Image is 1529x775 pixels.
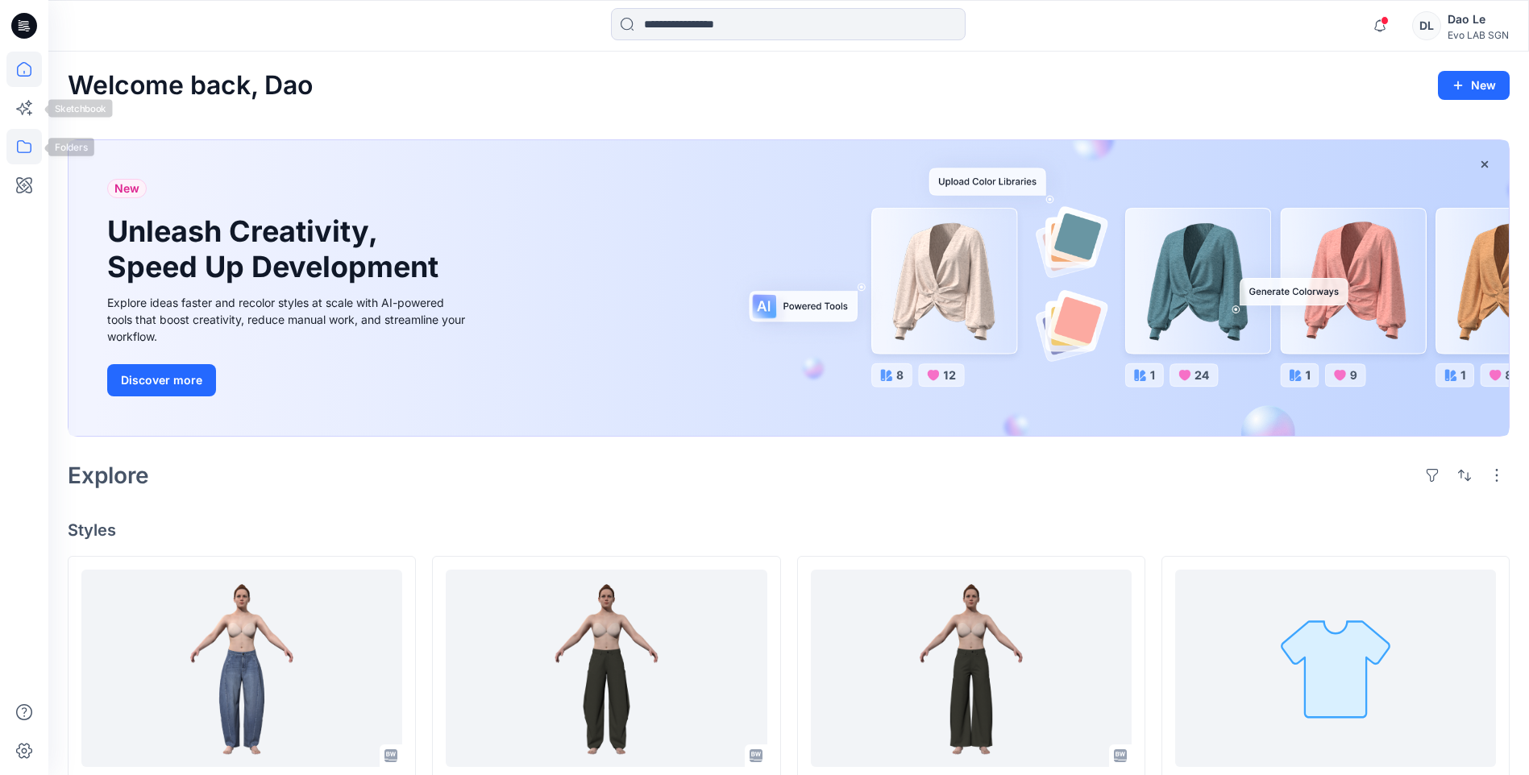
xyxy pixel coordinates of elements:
div: DL [1412,11,1441,40]
h4: Styles [68,520,1510,540]
button: New [1438,71,1510,100]
div: Evo LAB SGN [1448,29,1509,41]
a: F01-0702-PRISM BARREL [446,570,767,767]
h2: Welcome back, Dao [68,71,313,101]
button: Discover more [107,364,216,396]
a: F01-0702-TREY SUPER BARRELL-DARK LODEN-262 [811,570,1132,767]
a: F01-0712-MOONDUST fix WB75 [81,570,402,767]
span: New [114,179,139,198]
h1: Unleash Creativity, Speed Up Development [107,214,446,284]
h2: Explore [68,462,149,488]
a: Discover more [107,364,470,396]
div: Dao Le [1448,10,1509,29]
a: F09-0023-JEANIE SHIRT DRESS no belt [1175,570,1496,767]
div: Explore ideas faster and recolor styles at scale with AI-powered tools that boost creativity, red... [107,294,470,345]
